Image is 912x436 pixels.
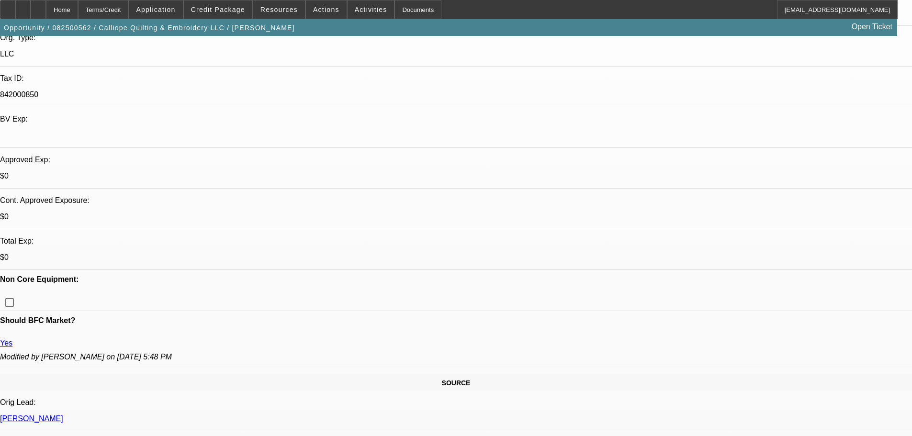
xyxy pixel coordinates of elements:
[129,0,182,19] button: Application
[253,0,305,19] button: Resources
[442,379,471,387] span: SOURCE
[848,19,896,35] a: Open Ticket
[184,0,252,19] button: Credit Package
[348,0,394,19] button: Activities
[191,6,245,13] span: Credit Package
[306,0,347,19] button: Actions
[136,6,175,13] span: Application
[4,24,295,32] span: Opportunity / 082500562 / Calliope Quilting & Embroidery LLC / [PERSON_NAME]
[355,6,387,13] span: Activities
[260,6,298,13] span: Resources
[313,6,339,13] span: Actions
